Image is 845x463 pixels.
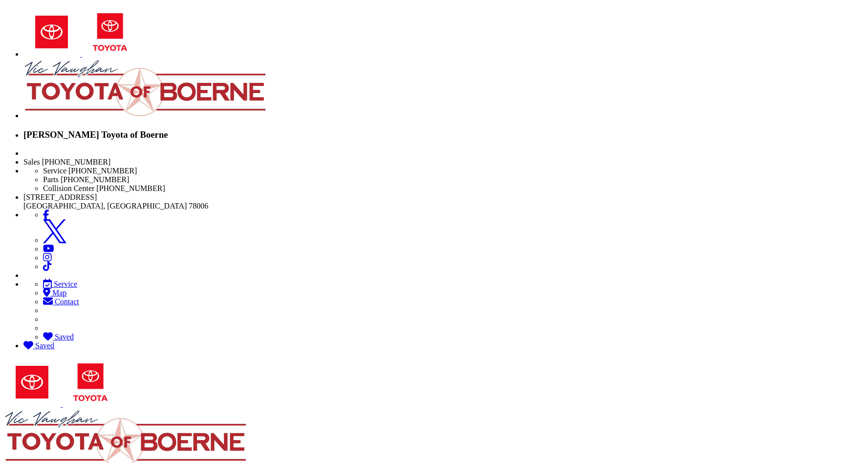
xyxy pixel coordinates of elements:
span: [PHONE_NUMBER] [96,184,165,192]
span: Sales [23,158,40,166]
span: Map [52,289,66,297]
img: Vic Vaughan Toyota of Boerne [23,59,268,118]
li: [STREET_ADDRESS] [GEOGRAPHIC_DATA], [GEOGRAPHIC_DATA] 78006 [23,193,841,210]
a: Map [43,289,841,297]
span: Service [43,167,66,175]
span: Contact [55,297,79,306]
img: Toyota [23,8,80,57]
span: Collision Center [43,184,94,192]
span: Saved [55,333,74,341]
span: [PHONE_NUMBER] [61,175,129,184]
a: Twitter: Click to visit our Twitter page [43,236,66,244]
img: Toyota [4,358,61,407]
span: Parts [43,175,59,184]
a: My Saved Vehicles [23,341,841,350]
a: Instagram: Click to visit our Instagram page [43,253,52,262]
a: YouTube: Click to visit our YouTube page [43,245,54,253]
a: TikTok: Click to visit our TikTok page [43,262,52,271]
a: Contact [43,297,841,306]
a: Service [43,280,841,289]
img: Toyota [63,358,119,407]
span: [PHONE_NUMBER] [68,167,137,175]
span: Saved [35,341,54,350]
a: Facebook: Click to visit our Facebook page [43,210,49,219]
img: Toyota [82,8,139,57]
h3: [PERSON_NAME] Toyota of Boerne [23,129,841,140]
span: Service [54,280,77,288]
a: My Saved Vehicles [43,333,841,341]
span: [PHONE_NUMBER] [42,158,110,166]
